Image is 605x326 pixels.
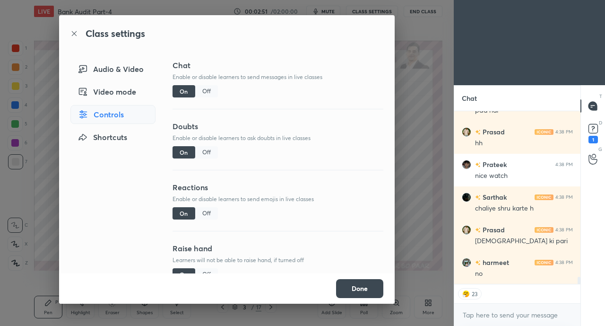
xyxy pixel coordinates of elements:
[173,182,383,193] h3: Reactions
[462,160,471,169] img: 303ba62e40ba49c4b5b1940e267b4576.jpg
[475,171,573,181] div: nice watch
[86,26,145,41] h2: Class settings
[475,130,481,135] img: no-rating-badge.077c3623.svg
[475,162,481,167] img: no-rating-badge.077c3623.svg
[173,85,195,97] div: On
[535,227,553,233] img: iconic-light.a09c19a4.png
[462,258,471,267] img: f3ca6d4307434963a6d3c57eb04f120f.jpg
[173,73,383,81] p: Enable or disable learners to send messages in live classes
[588,136,598,143] div: 1
[481,192,507,202] h6: Sarthak
[475,237,573,246] div: [DEMOGRAPHIC_DATA] ki pari
[173,256,383,264] p: Learners will not be able to raise hand, if turned off
[535,260,553,265] img: iconic-light.a09c19a4.png
[475,195,481,200] img: no-rating-badge.077c3623.svg
[195,85,218,97] div: Off
[195,268,218,281] div: Off
[475,269,573,279] div: no
[555,129,573,135] div: 4:38 PM
[481,225,505,235] h6: Prasad
[195,207,218,220] div: Off
[173,60,383,71] h3: Chat
[173,146,195,159] div: On
[475,260,481,265] img: no-rating-badge.077c3623.svg
[555,227,573,233] div: 4:38 PM
[336,279,383,298] button: Done
[173,268,195,281] div: On
[598,146,602,153] p: G
[70,128,156,147] div: Shortcuts
[475,139,573,148] div: hh
[462,193,471,202] img: fed050bd1c774118bd392d138043e64e.jpg
[462,127,471,137] img: 057d39644fc24ec5a0e7dadb9b8cee73.None
[555,260,573,265] div: 4:38 PM
[173,121,383,132] h3: Doubts
[70,82,156,101] div: Video mode
[481,257,509,267] h6: harmeet
[462,225,471,235] img: 057d39644fc24ec5a0e7dadb9b8cee73.None
[535,129,553,135] img: iconic-light.a09c19a4.png
[555,162,573,167] div: 4:38 PM
[475,228,481,233] img: no-rating-badge.077c3623.svg
[461,289,471,299] img: thinking_face.png
[173,207,195,220] div: On
[481,127,505,137] h6: Prasad
[454,86,484,111] p: Chat
[70,105,156,124] div: Controls
[535,194,553,200] img: iconic-light.a09c19a4.png
[173,243,383,254] h3: Raise hand
[70,60,156,79] div: Audio & Video
[173,195,383,203] p: Enable or disable learners to send emojis in live classes
[599,119,602,126] p: D
[195,146,218,159] div: Off
[475,204,573,213] div: chaliye shru karte h
[173,134,383,142] p: Enable or disable learners to ask doubts in live classes
[555,194,573,200] div: 4:38 PM
[471,290,478,298] div: 23
[599,93,602,100] p: T
[454,111,580,284] div: grid
[481,159,507,169] h6: Prateek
